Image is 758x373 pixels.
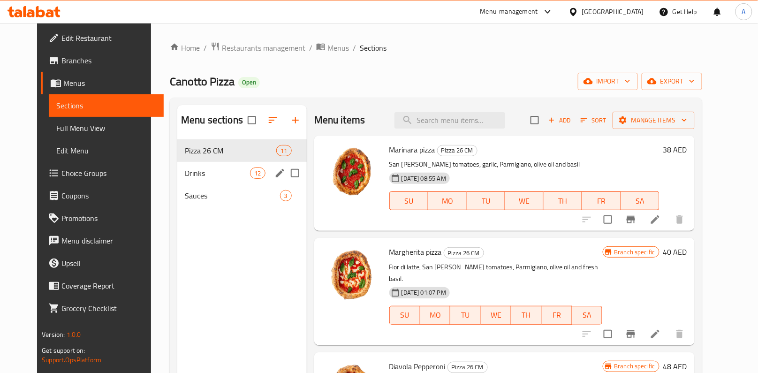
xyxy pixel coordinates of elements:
a: Upsell [41,252,164,274]
span: Grocery Checklist [61,303,156,314]
span: [DATE] 08:55 AM [398,174,450,183]
span: WE [509,194,540,208]
span: Edit Restaurant [61,32,156,44]
span: Sort [581,115,606,126]
a: Sections [49,94,164,117]
button: Manage items [613,112,695,129]
button: TH [544,191,582,210]
p: San [PERSON_NAME] tomatoes, garlic, Parmigiano, olive oil and basil [389,159,659,170]
button: delete [668,208,691,231]
div: [GEOGRAPHIC_DATA] [582,7,644,17]
a: Full Menu View [49,117,164,139]
span: Select to update [598,324,618,344]
a: Home [170,42,200,53]
span: Menu disclaimer [61,235,156,246]
span: export [649,76,695,87]
span: Coverage Report [61,280,156,291]
button: Add section [284,109,307,131]
span: Select section [525,110,545,130]
div: items [250,167,265,179]
h2: Menu sections [181,113,243,127]
button: delete [668,323,691,345]
span: Full Menu View [56,122,156,134]
div: Menu-management [480,6,538,17]
div: Open [238,77,260,88]
span: Sort sections [262,109,284,131]
button: TU [450,306,481,325]
div: Pizza 26 CM [437,145,478,156]
span: Select all sections [242,110,262,130]
a: Coupons [41,184,164,207]
span: import [585,76,630,87]
span: FR [546,308,568,322]
span: Sauces [185,190,280,201]
span: Pizza 26 CM [185,145,276,156]
div: Drinks12edit [177,162,307,184]
button: SA [621,191,659,210]
a: Support.OpsPlatform [42,354,101,366]
a: Edit Menu [49,139,164,162]
div: Pizza 26 CM [447,362,488,373]
span: SU [394,308,417,322]
span: Pizza 26 CM [444,248,484,259]
button: WE [505,191,544,210]
button: WE [481,306,511,325]
span: Select to update [598,210,618,229]
span: Add [547,115,572,126]
button: MO [420,306,451,325]
a: Menu disclaimer [41,229,164,252]
button: Branch-specific-item [620,323,642,345]
li: / [353,42,356,53]
button: SA [572,306,603,325]
span: FR [586,194,617,208]
div: Sauces3 [177,184,307,207]
span: Sort items [575,113,613,128]
button: import [578,73,638,90]
button: FR [582,191,621,210]
span: Promotions [61,213,156,224]
a: Restaurants management [211,42,305,54]
span: Add item [545,113,575,128]
span: MO [424,308,447,322]
span: Menus [63,77,156,89]
span: Margherita pizza [389,245,442,259]
span: 1.0.0 [67,328,81,341]
h6: 38 AED [663,143,687,156]
button: SU [389,191,428,210]
span: Drinks [185,167,250,179]
button: FR [542,306,572,325]
p: Fior di latte, San [PERSON_NAME] tomatoes, Parmigiano, olive oil and fresh basil. [389,261,603,285]
div: items [276,145,291,156]
button: edit [273,166,287,180]
span: Branch specific [611,248,659,257]
span: A [742,7,746,17]
span: WE [485,308,508,322]
button: Add [545,113,575,128]
a: Coverage Report [41,274,164,297]
button: export [642,73,702,90]
h6: 40 AED [663,245,687,259]
div: items [280,190,292,201]
span: SA [625,194,656,208]
a: Grocery Checklist [41,297,164,320]
span: Choice Groups [61,167,156,179]
span: Edit Menu [56,145,156,156]
h6: 48 AED [663,360,687,373]
img: Marinara pizza [322,143,382,203]
span: 11 [277,146,291,155]
a: Branches [41,49,164,72]
span: Canotto Pizza [170,71,235,92]
button: Branch-specific-item [620,208,642,231]
a: Choice Groups [41,162,164,184]
button: MO [428,191,467,210]
span: Pizza 26 CM [438,145,477,156]
a: Edit Restaurant [41,27,164,49]
span: Sections [56,100,156,111]
span: Sections [360,42,387,53]
a: Menus [316,42,349,54]
span: Branch specific [611,362,659,371]
span: SU [394,194,424,208]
